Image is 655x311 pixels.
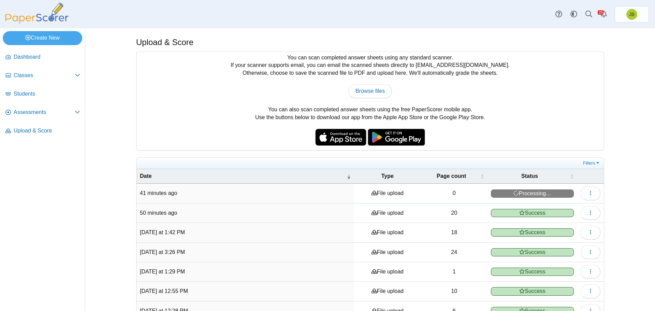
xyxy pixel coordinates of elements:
[421,223,487,242] td: 18
[491,248,574,256] span: Success
[3,19,71,25] a: PaperScorer
[368,129,425,146] img: google-play-badge.png
[491,287,574,295] span: Success
[354,203,421,223] td: File upload
[354,282,421,301] td: File upload
[491,172,568,180] span: Status
[596,7,611,22] a: Alerts
[354,262,421,282] td: File upload
[14,53,80,61] span: Dashboard
[14,127,80,135] span: Upload & Score
[424,172,479,180] span: Page count
[358,172,417,180] span: Type
[629,12,635,17] span: Joel Boyd
[354,243,421,262] td: File upload
[3,3,71,24] img: PaperScorer
[491,209,574,217] span: Success
[14,90,80,98] span: Students
[615,6,649,23] a: Joel Boyd
[140,172,345,180] span: Date
[140,229,185,235] time: Sep 23, 2025 at 1:42 PM
[348,84,392,98] a: Browse files
[3,123,83,139] a: Upload & Score
[355,88,385,94] span: Browse files
[3,49,83,66] a: Dashboard
[140,210,177,216] time: Sep 23, 2025 at 3:10 PM
[315,129,366,146] img: apple-store-badge.svg
[347,173,351,180] span: Date : Activate to remove sorting
[3,86,83,102] a: Students
[136,37,193,48] h1: Upload & Score
[3,68,83,84] a: Classes
[140,288,188,294] time: Sep 19, 2025 at 12:55 PM
[491,228,574,237] span: Success
[421,184,487,203] td: 0
[136,52,604,150] div: You can scan completed answer sheets using any standard scanner. If your scanner supports email, ...
[14,109,75,116] span: Assessments
[3,31,82,45] a: Create New
[140,249,185,255] time: Sep 19, 2025 at 3:26 PM
[421,203,487,223] td: 20
[3,104,83,121] a: Assessments
[421,243,487,262] td: 24
[354,184,421,203] td: File upload
[491,268,574,276] span: Success
[491,189,574,198] span: Processing…
[140,269,185,274] time: Sep 19, 2025 at 1:29 PM
[421,262,487,282] td: 1
[140,190,177,196] time: Sep 23, 2025 at 3:19 PM
[626,9,637,20] span: Joel Boyd
[570,173,574,180] span: Status : Activate to sort
[581,160,602,167] a: Filters
[480,173,484,180] span: Page count : Activate to sort
[14,72,75,79] span: Classes
[421,282,487,301] td: 10
[354,223,421,242] td: File upload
